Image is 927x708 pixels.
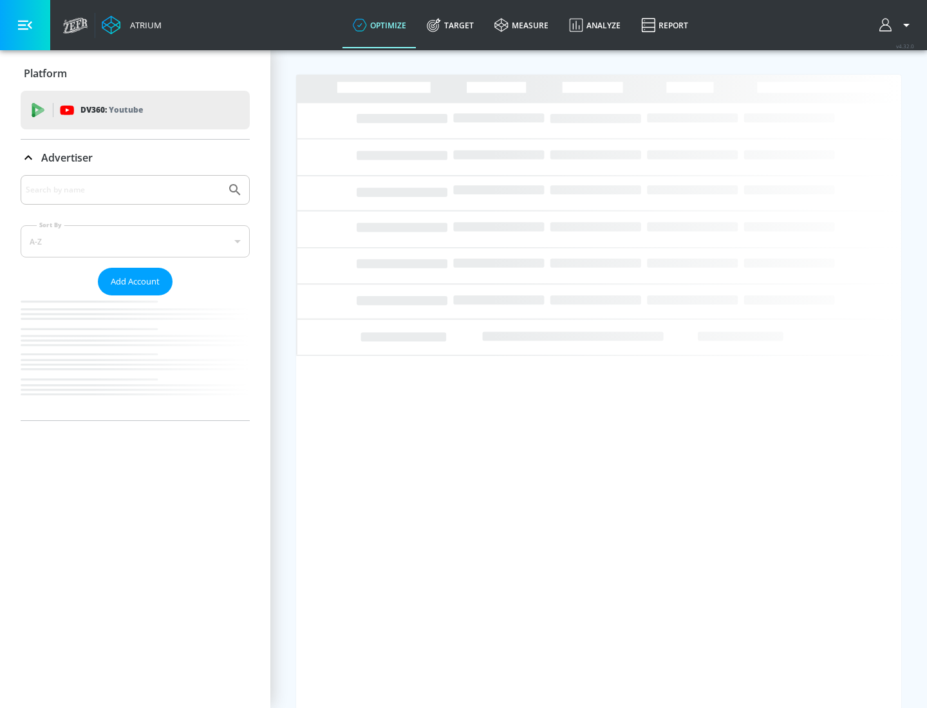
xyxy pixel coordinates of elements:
[37,221,64,229] label: Sort By
[21,140,250,176] div: Advertiser
[559,2,631,48] a: Analyze
[21,175,250,420] div: Advertiser
[484,2,559,48] a: measure
[24,66,67,80] p: Platform
[80,103,143,117] p: DV360:
[102,15,162,35] a: Atrium
[417,2,484,48] a: Target
[21,91,250,129] div: DV360: Youtube
[26,182,221,198] input: Search by name
[109,103,143,116] p: Youtube
[21,55,250,91] div: Platform
[125,19,162,31] div: Atrium
[41,151,93,165] p: Advertiser
[631,2,698,48] a: Report
[21,225,250,257] div: A-Z
[111,274,160,289] span: Add Account
[21,295,250,420] nav: list of Advertiser
[98,268,173,295] button: Add Account
[342,2,417,48] a: optimize
[896,42,914,50] span: v 4.32.0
